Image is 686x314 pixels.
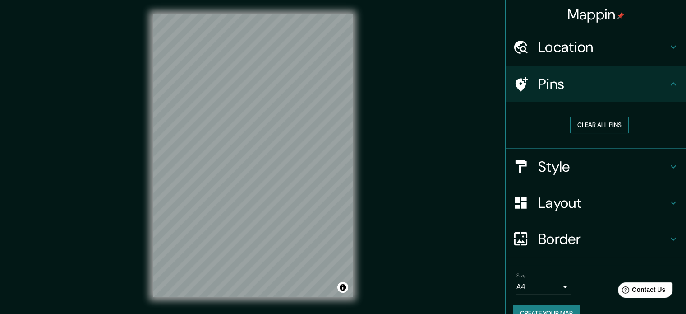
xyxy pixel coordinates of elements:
iframe: Help widget launcher [606,279,676,304]
button: Clear all pins [570,117,629,133]
h4: Style [538,158,668,176]
h4: Layout [538,194,668,212]
div: Border [506,221,686,257]
h4: Location [538,38,668,56]
div: Layout [506,185,686,221]
div: A4 [516,280,571,294]
h4: Mappin [567,5,625,23]
button: Toggle attribution [337,282,348,293]
h4: Pins [538,75,668,93]
h4: Border [538,230,668,248]
canvas: Map [153,14,353,297]
img: pin-icon.png [617,12,624,19]
div: Pins [506,66,686,102]
label: Size [516,272,526,279]
div: Style [506,149,686,185]
div: Location [506,29,686,65]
